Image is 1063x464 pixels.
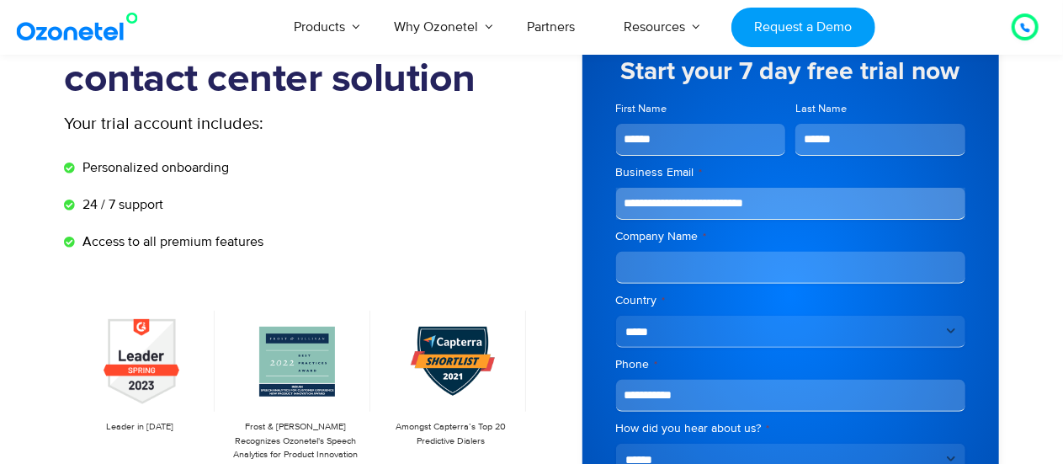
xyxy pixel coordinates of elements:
label: Business Email [616,164,965,181]
label: First Name [616,101,786,117]
p: Leader in [DATE] [73,420,207,435]
label: Phone [616,356,965,373]
label: Last Name [795,101,965,117]
span: Personalized onboarding [78,157,229,178]
p: Amongst Capterra’s Top 20 Predictive Dialers [384,420,518,448]
span: 24 / 7 support [78,195,163,215]
a: Request a Demo [731,8,875,47]
label: Company Name [616,228,965,245]
label: Country [616,292,965,309]
label: How did you hear about us? [616,420,965,437]
h5: Start your 7 day free trial now [616,59,965,84]
p: Your trial account includes: [65,111,406,136]
p: Frost & [PERSON_NAME] Recognizes Ozonetel's Speech Analytics for Product Innovation [228,420,362,462]
span: Access to all premium features [78,232,263,252]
